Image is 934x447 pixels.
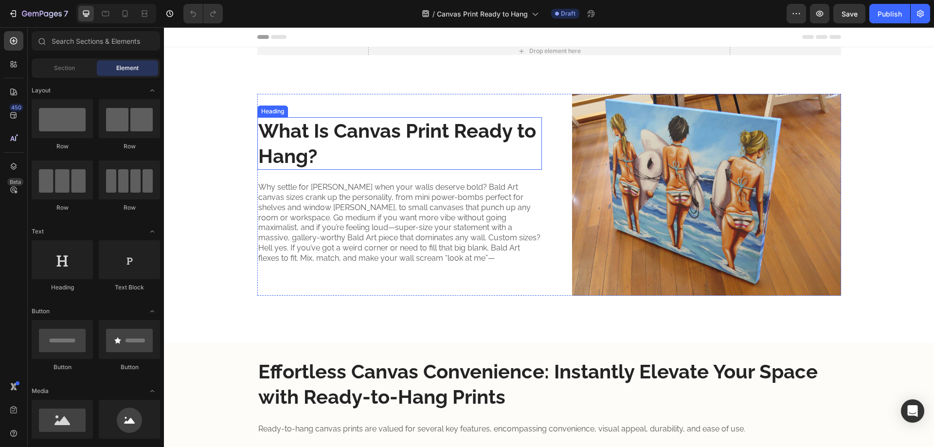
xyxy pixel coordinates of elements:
[869,4,910,23] button: Publish
[116,64,139,72] span: Element
[183,4,223,23] div: Undo/Redo
[32,283,93,292] div: Heading
[437,9,528,19] span: Canvas Print Ready to Hang
[32,31,160,51] input: Search Sections & Elements
[144,224,160,239] span: Toggle open
[64,8,68,19] p: 7
[144,304,160,319] span: Toggle open
[408,67,677,268] img: Commission_painting.jpg
[99,203,160,212] div: Row
[878,9,902,19] div: Publish
[32,363,93,372] div: Button
[144,383,160,399] span: Toggle open
[901,399,924,423] div: Open Intercom Messenger
[32,227,44,236] span: Text
[99,363,160,372] div: Button
[164,27,934,447] iframe: Design area
[432,9,435,19] span: /
[7,178,23,186] div: Beta
[4,4,72,23] button: 7
[99,283,160,292] div: Text Block
[32,86,51,95] span: Layout
[94,333,654,381] strong: Effortless Canvas Convenience: Instantly Elevate Your Space with Ready-to-Hang Prints
[94,396,676,408] p: Ready-to-hang canvas prints are valued for several key features, encompassing convenience, visual...
[32,142,93,151] div: Row
[833,4,865,23] button: Save
[32,203,93,212] div: Row
[32,307,50,316] span: Button
[99,142,160,151] div: Row
[842,10,858,18] span: Save
[54,64,75,72] span: Section
[144,83,160,98] span: Toggle open
[32,387,49,395] span: Media
[561,9,575,18] span: Draft
[9,104,23,111] div: 450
